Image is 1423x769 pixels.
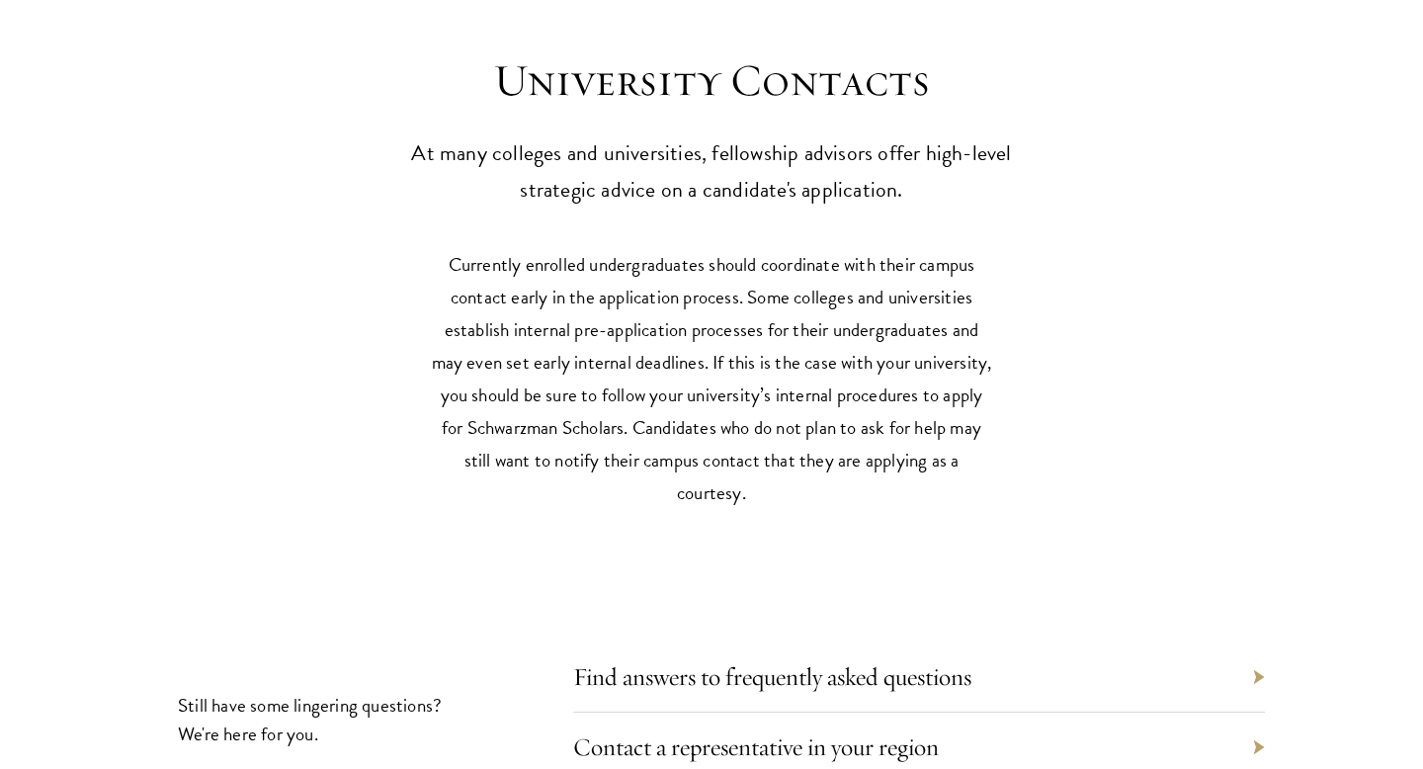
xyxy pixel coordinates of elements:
[405,135,1018,209] p: At many colleges and universities, fellowship advisors offer high-level strategic advice on a can...
[405,53,1018,109] h3: University Contacts
[178,691,445,748] p: Still have some lingering questions? We're here for you.
[573,731,939,762] a: Contact a representative in your region
[430,248,993,509] p: Currently enrolled undergraduates should coordinate with their campus contact early in the applic...
[573,661,971,692] a: Find answers to frequently asked questions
